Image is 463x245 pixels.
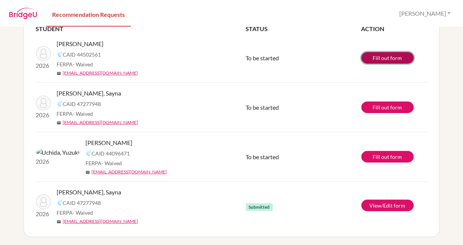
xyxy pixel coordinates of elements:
[63,218,138,225] a: [EMAIL_ADDRESS][DOMAIN_NAME]
[86,150,92,156] img: Common App logo
[57,60,93,68] span: FERPA
[246,153,279,160] span: To be started
[63,51,101,58] span: CAID 44502561
[36,24,246,33] th: STUDENT
[86,138,133,147] span: [PERSON_NAME]
[57,51,63,57] img: Common App logo
[246,203,273,211] span: Submitted
[361,52,414,64] a: Fill out form
[92,149,130,157] span: CAID 44096471
[57,209,93,217] span: FERPA
[63,70,138,76] a: [EMAIL_ADDRESS][DOMAIN_NAME]
[57,71,61,76] span: mail
[73,111,93,117] span: - Waived
[86,159,122,167] span: FERPA
[57,188,121,197] span: [PERSON_NAME], Sayna
[246,24,361,33] th: STATUS
[63,119,138,126] a: [EMAIL_ADDRESS][DOMAIN_NAME]
[57,39,104,48] span: [PERSON_NAME]
[57,121,61,125] span: mail
[36,46,51,61] img: Nakano, Marisu
[36,209,51,218] p: 2026
[92,169,167,175] a: [EMAIL_ADDRESS][DOMAIN_NAME]
[73,209,93,216] span: - Waived
[246,54,279,61] span: To be started
[36,148,80,157] img: Uchida, Yuzuki
[361,151,414,163] a: Fill out form
[36,194,51,209] img: Yanagisawa, Sayna
[46,1,131,27] a: Recommendation Requests
[396,6,454,21] button: [PERSON_NAME]
[361,200,414,211] a: View/Edit form
[57,110,93,118] span: FERPA
[361,24,427,33] th: ACTION
[57,89,121,98] span: [PERSON_NAME], Sayna
[36,111,51,120] p: 2026
[36,61,51,70] p: 2026
[57,220,61,224] span: mail
[63,199,101,207] span: CAID 47277948
[361,102,414,113] a: Fill out form
[57,200,63,206] img: Common App logo
[36,96,51,111] img: Yanagisawa, Sayna
[86,170,90,175] span: mail
[9,8,37,19] img: BridgeU logo
[57,101,63,107] img: Common App logo
[73,61,93,67] span: - Waived
[36,157,80,166] p: 2026
[246,104,279,111] span: To be started
[63,100,101,108] span: CAID 47277948
[102,160,122,166] span: - Waived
